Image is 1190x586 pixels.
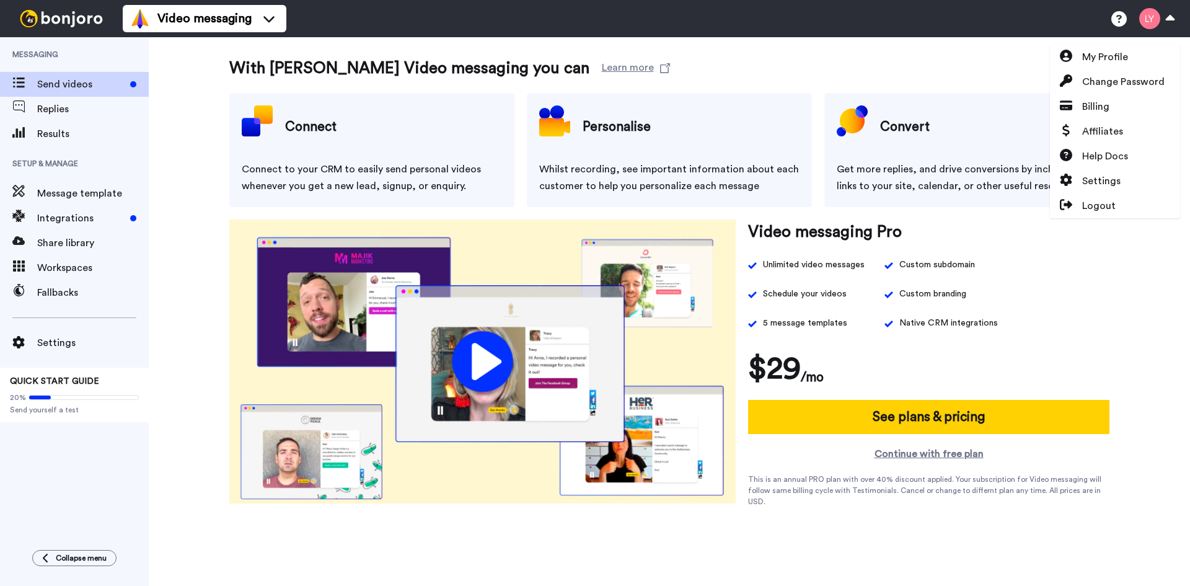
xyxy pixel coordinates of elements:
span: Integrations [37,211,125,226]
div: Learn more [602,60,654,72]
span: Logout [1082,198,1116,213]
h3: With [PERSON_NAME] Video messaging you can [229,56,589,81]
a: Settings [1050,169,1180,193]
span: My Profile [1082,50,1128,64]
div: Connect to your CRM to easily send personal videos whenever you get a new lead, signup, or enquiry. [242,161,502,195]
span: Share library [37,236,149,251]
h4: /mo [801,367,824,388]
img: vm-color.svg [130,9,150,29]
span: Fallbacks [37,285,149,300]
div: Whilst recording, see important information about each customer to help you personalize each message [539,161,800,195]
span: Schedule your videos [763,286,847,303]
span: Results [37,127,149,141]
span: Settings [1082,174,1121,189]
img: bj-logo-header-white.svg [15,10,108,27]
a: Billing [1050,94,1180,119]
a: My Profile [1050,45,1180,69]
span: Custom branding [899,286,966,303]
span: 20% [10,393,26,402]
div: Get more replies, and drive conversions by including links to your site, calendar, or other usefu... [837,161,1097,195]
span: Settings [37,335,149,350]
span: Video messaging [157,10,252,27]
a: Affiliates [1050,119,1180,144]
span: Collapse menu [56,553,107,563]
h4: Connect [285,112,337,143]
a: Logout [1050,193,1180,218]
div: Custom subdomain [899,257,975,273]
h4: Personalise [583,112,651,143]
div: Unlimited video messages [763,257,865,273]
span: QUICK START GUIDE [10,377,99,386]
h4: Convert [880,112,930,143]
span: Help Docs [1082,149,1128,164]
a: Continue with free plan [748,446,1110,461]
span: Native CRM integrations [899,315,998,332]
span: Affiliates [1082,124,1123,139]
h4: See plans & pricing [873,407,985,427]
span: 5 message templates [763,315,847,332]
span: Workspaces [37,260,149,275]
span: Billing [1082,99,1109,114]
span: Message template [37,186,149,201]
button: Collapse menu [32,550,117,566]
a: Change Password [1050,69,1180,94]
span: Send yourself a test [10,405,139,415]
div: This is an annual PRO plan with over 40% discount applied. Your subscription for Video messaging ... [748,474,1110,507]
span: Change Password [1082,74,1165,89]
a: Learn more [602,56,670,81]
h3: Video messaging Pro [748,220,902,244]
span: Replies [37,102,149,117]
span: Send videos [37,77,125,92]
h1: $29 [748,350,801,388]
a: Help Docs [1050,144,1180,169]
